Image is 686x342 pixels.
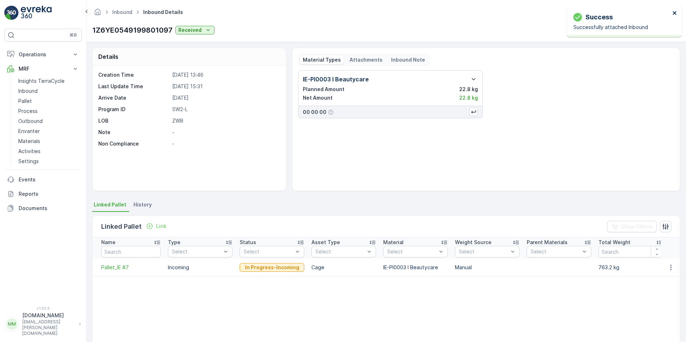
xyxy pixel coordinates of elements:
[6,318,18,330] div: MM
[19,65,67,72] p: MRF
[303,75,369,84] p: IE-PI0003 I Beautycare
[98,106,169,113] p: Program ID
[573,24,670,31] p: Successfully attached Inbound
[328,109,334,115] div: Help Tooltip Icon
[15,86,82,96] a: Inbound
[112,9,132,15] a: Inbound
[607,221,657,232] button: Clear Filters
[15,146,82,156] a: Activities
[303,94,333,101] p: Net Amount
[4,306,82,310] span: v 1.50.3
[22,319,75,336] p: [EMAIL_ADDRESS][PERSON_NAME][DOMAIN_NAME]
[98,71,169,79] p: Creation Time
[311,239,340,246] p: Asset Type
[598,264,663,271] p: 763.2 kg
[391,56,425,63] p: Inbound Note
[142,9,184,16] span: Inbound Details
[18,108,38,115] p: Process
[168,239,180,246] p: Type
[172,71,278,79] p: [DATE] 13:46
[4,62,82,76] button: MRF
[98,129,169,136] p: Note
[455,239,492,246] p: Weight Source
[101,222,142,232] p: Linked Pallet
[70,32,77,38] p: ⌘B
[98,83,169,90] p: Last Update Time
[455,264,520,271] p: Manual
[172,140,278,147] p: -
[18,118,43,125] p: Outbound
[19,190,79,198] p: Reports
[172,129,278,136] p: -
[311,264,376,271] p: Cage
[4,312,82,336] button: MM[DOMAIN_NAME][EMAIL_ADDRESS][PERSON_NAME][DOMAIN_NAME]
[18,98,32,105] p: Pallet
[303,86,344,93] p: Planned Amount
[586,12,613,22] p: Success
[19,51,67,58] p: Operations
[387,248,437,255] p: Select
[94,11,102,17] a: Homepage
[15,106,82,116] a: Process
[172,106,278,113] p: SW2-L
[172,117,278,124] p: ZWB
[315,248,365,255] p: Select
[133,201,152,208] span: History
[672,10,677,17] button: close
[598,246,663,257] input: Search
[18,148,41,155] p: Activities
[244,248,293,255] p: Select
[172,83,278,90] p: [DATE] 15:31
[4,187,82,201] a: Reports
[172,94,278,101] p: [DATE]
[168,264,232,271] p: Incoming
[303,56,341,63] p: Material Types
[101,264,161,271] a: Pallet_IE #7
[18,128,40,135] p: Envanter
[18,87,38,95] p: Inbound
[598,239,630,246] p: Total Weight
[15,116,82,126] a: Outbound
[531,248,580,255] p: Select
[18,77,65,85] p: Insights TerraCycle
[240,239,256,246] p: Status
[383,264,448,271] p: IE-PI0003 I Beautycare
[98,140,169,147] p: Non Compliance
[240,263,304,272] button: In Progress-Incoming
[4,201,82,215] a: Documents
[15,96,82,106] a: Pallet
[383,239,404,246] p: Material
[15,126,82,136] a: Envanter
[527,239,568,246] p: Parent Materials
[21,6,52,20] img: logo_light-DOdMpM7g.png
[4,47,82,62] button: Operations
[18,138,40,145] p: Materials
[4,172,82,187] a: Events
[175,26,215,34] button: Received
[19,205,79,212] p: Documents
[101,239,116,246] p: Name
[143,222,169,231] button: Link
[172,248,221,255] p: Select
[98,52,118,61] p: Details
[98,117,169,124] p: LOB
[303,109,326,116] p: 00 00 00
[621,223,653,230] p: Clear Filters
[18,158,39,165] p: Settings
[459,94,478,101] p: 22.8 kg
[156,223,166,230] p: Link
[22,312,75,319] p: [DOMAIN_NAME]
[92,25,173,35] p: 1Z6YE0549199801097
[245,264,299,271] p: In Progress-Incoming
[19,176,79,183] p: Events
[15,136,82,146] a: Materials
[15,156,82,166] a: Settings
[178,27,202,34] p: Received
[4,6,19,20] img: logo
[459,86,478,93] p: 22.8 kg
[98,94,169,101] p: Arrive Date
[459,248,508,255] p: Select
[15,76,82,86] a: Insights TerraCycle
[101,246,161,257] input: Search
